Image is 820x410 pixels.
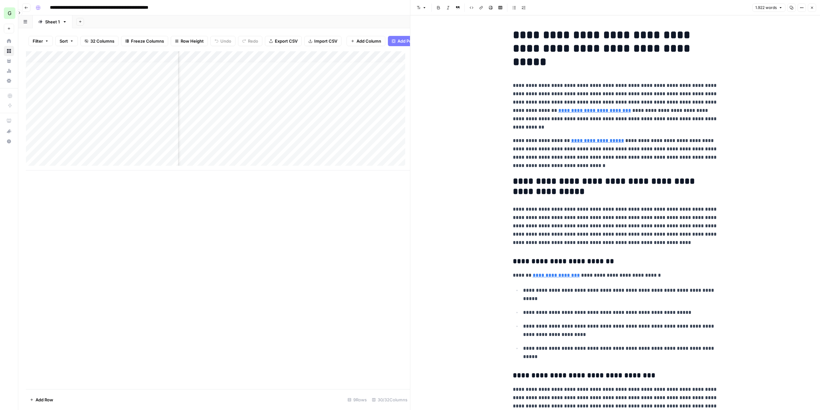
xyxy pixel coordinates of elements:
[181,38,204,44] span: Row Height
[171,36,208,46] button: Row Height
[80,36,119,46] button: 32 Columns
[4,5,14,21] button: Workspace: Growth 49
[755,5,777,11] span: 1.922 words
[4,56,14,66] a: Your Data
[398,38,432,44] span: Add Power Agent
[265,36,302,46] button: Export CSV
[4,126,14,136] button: What's new?
[55,36,78,46] button: Sort
[275,38,298,44] span: Export CSV
[4,46,14,56] a: Browse
[60,38,68,44] span: Sort
[752,4,785,12] button: 1.922 words
[33,15,72,28] a: Sheet 1
[347,36,385,46] button: Add Column
[4,116,14,126] a: AirOps Academy
[131,38,164,44] span: Freeze Columns
[4,36,14,46] a: Home
[33,38,43,44] span: Filter
[369,395,410,405] div: 30/32 Columns
[4,66,14,76] a: Usage
[345,395,369,405] div: 9 Rows
[4,76,14,86] a: Settings
[238,36,262,46] button: Redo
[45,19,60,25] div: Sheet 1
[36,397,53,403] span: Add Row
[121,36,168,46] button: Freeze Columns
[220,38,231,44] span: Undo
[8,9,12,17] span: G
[248,38,258,44] span: Redo
[90,38,114,44] span: 32 Columns
[388,36,436,46] button: Add Power Agent
[210,36,235,46] button: Undo
[314,38,337,44] span: Import CSV
[304,36,341,46] button: Import CSV
[357,38,381,44] span: Add Column
[4,136,14,146] button: Help + Support
[26,395,57,405] button: Add Row
[29,36,53,46] button: Filter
